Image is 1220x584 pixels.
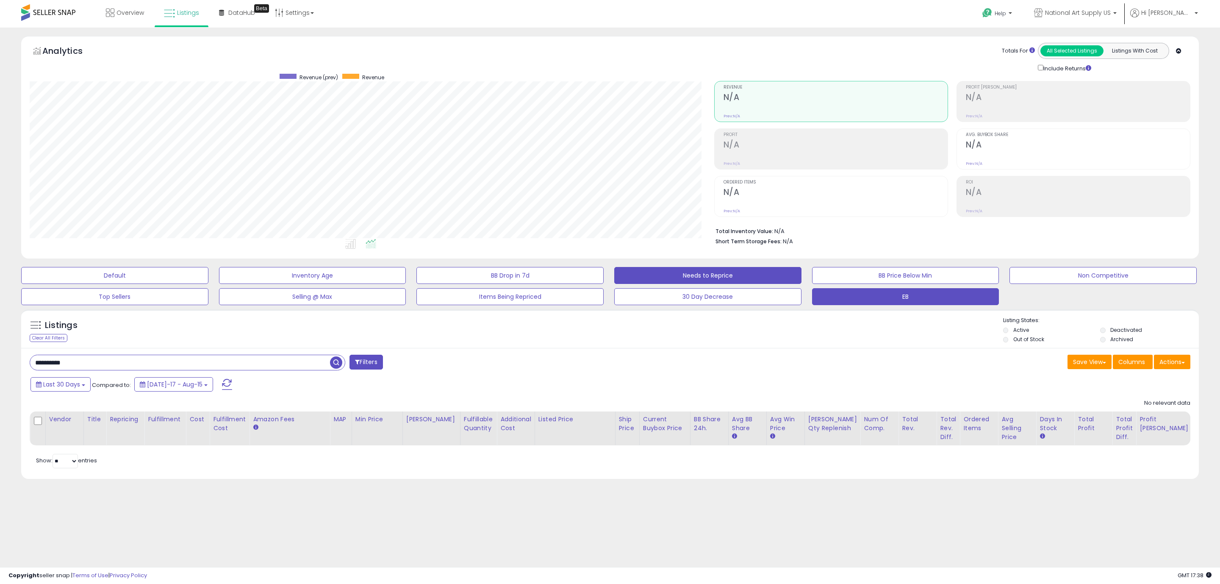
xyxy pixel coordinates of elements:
[995,10,1006,17] span: Help
[966,209,982,214] small: Prev: N/A
[148,415,182,424] div: Fulfillment
[1040,415,1070,433] div: Days In Stock
[770,415,801,433] div: Avg Win Price
[134,377,213,392] button: [DATE]-17 - Aug-15
[982,8,993,18] i: Get Help
[715,228,773,235] b: Total Inventory Value:
[1116,415,1132,442] div: Total Profit Diff.
[1113,355,1153,369] button: Columns
[804,412,860,445] th: Please note that this number is a calculation based on your required days of coverage and your ve...
[1141,8,1192,17] span: Hi [PERSON_NAME]
[219,267,406,284] button: Inventory Age
[966,161,982,166] small: Prev: N/A
[355,415,399,424] div: Min Price
[619,415,636,433] div: Ship Price
[1001,415,1032,442] div: Avg Selling Price
[1140,415,1190,433] div: Profit [PERSON_NAME]
[1013,326,1029,334] label: Active
[92,381,131,389] span: Compared to:
[333,415,348,424] div: MAP
[1003,317,1199,325] p: Listing States:
[45,320,78,331] h5: Listings
[940,415,956,442] div: Total Rev. Diff.
[254,4,269,13] div: Tooltip anchor
[976,1,1020,28] a: Help
[1009,267,1197,284] button: Non Competitive
[147,380,202,389] span: [DATE]-17 - Aug-15
[253,415,326,424] div: Amazon Fees
[30,334,67,342] div: Clear All Filters
[500,415,531,433] div: Additional Cost
[49,415,80,424] div: Vendor
[783,237,793,245] span: N/A
[724,92,948,104] h2: N/A
[30,377,91,392] button: Last 30 Days
[1144,399,1190,407] div: No relevant data
[966,187,1190,199] h2: N/A
[724,187,948,199] h2: N/A
[724,114,740,119] small: Prev: N/A
[87,415,103,424] div: Title
[189,415,206,424] div: Cost
[724,209,740,214] small: Prev: N/A
[349,355,383,370] button: Filters
[966,85,1190,90] span: Profit [PERSON_NAME]
[643,415,687,433] div: Current Buybox Price
[416,288,604,305] button: Items Being Repriced
[36,456,97,464] span: Show: entries
[694,415,725,433] div: BB Share 24h.
[812,288,999,305] button: EB
[1078,415,1109,433] div: Total Profit
[1013,336,1044,343] label: Out of Stock
[732,433,737,440] small: Avg BB Share.
[715,225,1184,236] li: N/A
[253,424,258,431] small: Amazon Fees.
[1118,358,1145,366] span: Columns
[614,267,801,284] button: Needs to Reprice
[43,380,80,389] span: Last 30 Days
[902,415,933,433] div: Total Rev.
[1110,336,1133,343] label: Archived
[724,133,948,137] span: Profit
[864,415,895,433] div: Num of Comp.
[1103,45,1166,56] button: Listings With Cost
[770,433,775,440] small: Avg Win Price.
[724,180,948,185] span: Ordered Items
[808,415,857,433] div: [PERSON_NAME] Qty Replenish
[406,415,457,424] div: [PERSON_NAME]
[724,140,948,151] h2: N/A
[213,415,246,433] div: Fulfillment Cost
[42,45,99,59] h5: Analytics
[1067,355,1112,369] button: Save View
[715,238,782,245] b: Short Term Storage Fees:
[724,85,948,90] span: Revenue
[464,415,493,433] div: Fulfillable Quantity
[110,415,141,424] div: Repricing
[116,8,144,17] span: Overview
[538,415,612,424] div: Listed Price
[724,161,740,166] small: Prev: N/A
[1040,45,1104,56] button: All Selected Listings
[614,288,801,305] button: 30 Day Decrease
[966,92,1190,104] h2: N/A
[1130,8,1198,28] a: Hi [PERSON_NAME]
[177,8,199,17] span: Listings
[1002,47,1035,55] div: Totals For
[966,133,1190,137] span: Avg. Buybox Share
[966,114,982,119] small: Prev: N/A
[45,412,83,445] th: CSV column name: cust_attr_2_Vendor
[963,415,994,433] div: Ordered Items
[732,415,763,433] div: Avg BB Share
[362,74,384,81] span: Revenue
[1154,355,1190,369] button: Actions
[966,180,1190,185] span: ROI
[21,288,208,305] button: Top Sellers
[299,74,338,81] span: Revenue (prev)
[812,267,999,284] button: BB Price Below Min
[1031,63,1101,72] div: Include Returns
[966,140,1190,151] h2: N/A
[21,267,208,284] button: Default
[1040,433,1045,440] small: Days In Stock.
[228,8,255,17] span: DataHub
[1110,326,1142,334] label: Deactivated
